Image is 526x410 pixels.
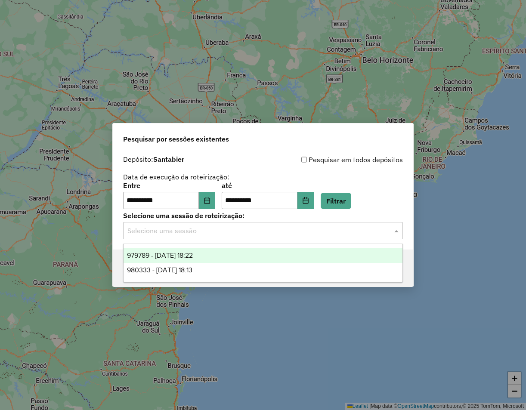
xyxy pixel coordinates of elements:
[153,155,184,163] strong: Santabier
[127,252,193,259] span: 979789 - [DATE] 18:22
[127,266,192,274] span: 980333 - [DATE] 18:13
[263,154,403,165] div: Pesquisar em todos depósitos
[123,244,403,283] ng-dropdown-panel: Options list
[321,193,351,209] button: Filtrar
[123,210,403,221] label: Selecione uma sessão de roteirização:
[199,192,215,209] button: Choose Date
[222,180,313,191] label: até
[123,180,215,191] label: Entre
[123,172,229,182] label: Data de execução da roteirização:
[123,154,184,164] label: Depósito:
[123,134,229,144] span: Pesquisar por sessões existentes
[297,192,314,209] button: Choose Date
